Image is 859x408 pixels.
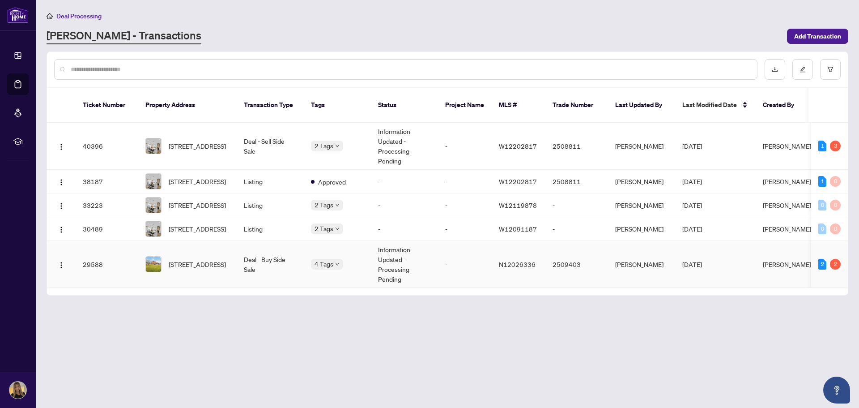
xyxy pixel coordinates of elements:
div: 3 [830,141,841,151]
span: W12202817 [499,177,537,185]
span: 4 Tags [315,259,333,269]
span: [DATE] [682,177,702,185]
span: Approved [318,177,346,187]
th: Transaction Type [237,88,304,123]
td: 2509403 [545,241,608,288]
span: [STREET_ADDRESS] [169,224,226,234]
span: down [335,203,340,207]
span: [PERSON_NAME] [763,225,811,233]
td: Information Updated - Processing Pending [371,241,438,288]
td: - [545,193,608,217]
td: 30489 [76,217,138,241]
div: 2 [830,259,841,270]
td: 2508811 [545,123,608,170]
img: Logo [58,143,65,150]
button: Open asap [823,377,850,404]
td: [PERSON_NAME] [608,123,675,170]
span: [STREET_ADDRESS] [169,176,226,186]
td: 38187 [76,170,138,193]
th: Tags [304,88,371,123]
td: - [438,193,492,217]
div: 2 [818,259,826,270]
img: Logo [58,202,65,210]
span: down [335,227,340,231]
span: home [47,13,53,19]
div: 0 [830,200,841,210]
div: 1 [818,176,826,187]
td: Information Updated - Processing Pending [371,123,438,170]
td: Deal - Buy Side Sale [237,241,304,288]
span: [PERSON_NAME] [763,177,811,185]
span: [STREET_ADDRESS] [169,141,226,151]
td: - [371,217,438,241]
span: W12119878 [499,201,537,209]
th: Last Modified Date [675,88,756,123]
span: [PERSON_NAME] [763,142,811,150]
td: - [371,193,438,217]
td: [PERSON_NAME] [608,241,675,288]
th: Ticket Number [76,88,138,123]
a: [PERSON_NAME] - Transactions [47,28,201,44]
button: Logo [54,257,68,271]
span: [PERSON_NAME] [763,201,811,209]
button: Logo [54,139,68,153]
img: Logo [58,179,65,186]
img: thumbnail-img [146,138,161,154]
span: 2 Tags [315,200,333,210]
td: [PERSON_NAME] [608,217,675,241]
td: Listing [237,217,304,241]
span: Add Transaction [794,29,841,43]
td: [PERSON_NAME] [608,193,675,217]
th: Created By [756,88,809,123]
th: MLS # [492,88,545,123]
div: 0 [830,176,841,187]
button: Logo [54,222,68,236]
th: Last Updated By [608,88,675,123]
span: 2 Tags [315,223,333,234]
img: thumbnail-img [146,221,161,236]
span: down [335,262,340,266]
img: thumbnail-img [146,198,161,213]
span: [DATE] [682,260,702,268]
span: Last Modified Date [682,100,737,110]
span: Deal Processing [56,12,102,20]
span: [STREET_ADDRESS] [169,259,226,269]
td: - [438,217,492,241]
td: - [438,123,492,170]
button: Logo [54,198,68,212]
span: [DATE] [682,142,702,150]
td: Listing [237,193,304,217]
span: W12202817 [499,142,537,150]
td: Deal - Sell Side Sale [237,123,304,170]
span: filter [827,66,833,73]
span: N12026336 [499,260,536,268]
div: 0 [830,223,841,234]
td: - [371,170,438,193]
td: Listing [237,170,304,193]
td: 33223 [76,193,138,217]
button: Logo [54,174,68,189]
th: Status [371,88,438,123]
span: [STREET_ADDRESS] [169,200,226,210]
span: down [335,144,340,148]
span: download [772,66,778,73]
td: - [438,241,492,288]
span: 2 Tags [315,141,333,151]
img: Logo [58,262,65,269]
th: Property Address [138,88,237,123]
td: 29588 [76,241,138,288]
td: [PERSON_NAME] [608,170,675,193]
div: 1 [818,141,826,151]
td: 2508811 [545,170,608,193]
span: [DATE] [682,225,702,233]
button: Add Transaction [787,29,848,44]
div: 0 [818,200,826,210]
th: Project Name [438,88,492,123]
button: filter [820,59,841,80]
span: edit [799,66,806,73]
span: [DATE] [682,201,702,209]
div: 0 [818,223,826,234]
td: - [545,217,608,241]
button: download [765,59,785,80]
img: Logo [58,226,65,233]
